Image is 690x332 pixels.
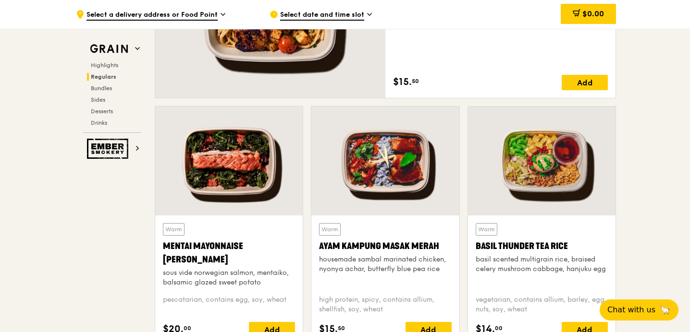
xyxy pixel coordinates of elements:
span: Bundles [91,85,112,92]
span: Sides [91,96,105,103]
div: pescatarian, contains egg, soy, wheat [163,295,295,314]
span: 🦙 [659,304,671,316]
div: vegetarian, contains allium, barley, egg, nuts, soy, wheat [476,295,608,314]
img: Ember Smokery web logo [87,139,131,159]
span: 50 [412,77,419,85]
span: Drinks [91,119,107,126]
span: 00 [184,324,191,332]
span: $15. [393,75,412,89]
div: Basil Thunder Tea Rice [476,239,608,253]
button: Chat with us🦙 [600,299,678,320]
span: Chat with us [607,304,655,316]
div: Warm [163,223,185,236]
span: Select a delivery address or Food Point [86,10,218,21]
div: housemade sambal marinated chicken, nyonya achar, butterfly blue pea rice [319,255,451,274]
span: Highlights [91,62,118,69]
div: Add [562,75,608,90]
div: basil scented multigrain rice, braised celery mushroom cabbage, hanjuku egg [476,255,608,274]
span: 00 [495,324,503,332]
span: $0.00 [582,9,604,18]
div: Mentai Mayonnaise [PERSON_NAME] [163,239,295,266]
div: Warm [476,223,497,236]
span: Select date and time slot [280,10,364,21]
div: Warm [319,223,341,236]
span: 50 [338,324,345,332]
div: high protein, spicy, contains allium, shellfish, soy, wheat [319,295,451,314]
img: Grain web logo [87,40,131,58]
span: Desserts [91,108,113,115]
div: Ayam Kampung Masak Merah [319,239,451,253]
div: sous vide norwegian salmon, mentaiko, balsamic glazed sweet potato [163,268,295,287]
span: Regulars [91,73,116,80]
